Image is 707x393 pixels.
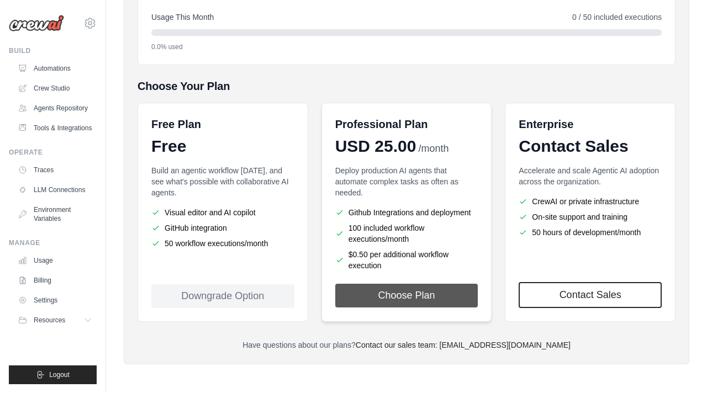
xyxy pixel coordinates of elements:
[13,181,97,199] a: LLM Connections
[335,207,478,218] li: Github Integrations and deployment
[13,161,97,179] a: Traces
[335,249,478,271] li: $0.50 per additional workflow execution
[572,12,662,23] span: 0 / 50 included executions
[13,60,97,77] a: Automations
[151,207,294,218] li: Visual editor and AI copilot
[151,284,294,308] div: Downgrade Option
[13,291,97,309] a: Settings
[151,165,294,198] p: Build an agentic workflow [DATE], and see what's possible with collaborative AI agents.
[138,78,676,94] h5: Choose Your Plan
[13,99,97,117] a: Agents Repository
[519,136,662,156] div: Contact Sales
[151,222,294,233] li: GitHub integration
[13,201,97,227] a: Environment Variables
[335,165,478,198] p: Deploy production AI agents that automate complex tasks as often as needed.
[138,339,676,350] p: Have questions about our plans?
[9,15,64,31] img: Logo
[13,311,97,329] button: Resources
[519,282,662,308] a: Contact Sales
[151,136,294,156] div: Free
[519,116,662,132] h6: Enterprise
[519,227,662,238] li: 50 hours of development/month
[9,238,97,247] div: Manage
[34,316,65,325] span: Resources
[151,12,214,23] span: Usage This Month
[13,119,97,137] a: Tools & Integrations
[9,148,97,157] div: Operate
[519,196,662,207] li: CrewAI or private infrastructure
[151,43,183,51] span: 0.0% used
[9,46,97,55] div: Build
[335,116,428,132] h6: Professional Plan
[9,365,97,384] button: Logout
[335,284,478,307] button: Choose Plan
[418,141,449,156] span: /month
[335,136,416,156] span: USD 25.00
[13,272,97,289] a: Billing
[519,211,662,222] li: On-site support and training
[151,238,294,249] li: 50 workflow executions/month
[335,222,478,245] li: 100 included workflow executions/month
[151,116,201,132] h6: Free Plan
[519,165,662,187] p: Accelerate and scale Agentic AI adoption across the organization.
[49,370,70,379] span: Logout
[13,79,97,97] a: Crew Studio
[356,341,571,349] a: Contact our sales team: [EMAIL_ADDRESS][DOMAIN_NAME]
[13,252,97,269] a: Usage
